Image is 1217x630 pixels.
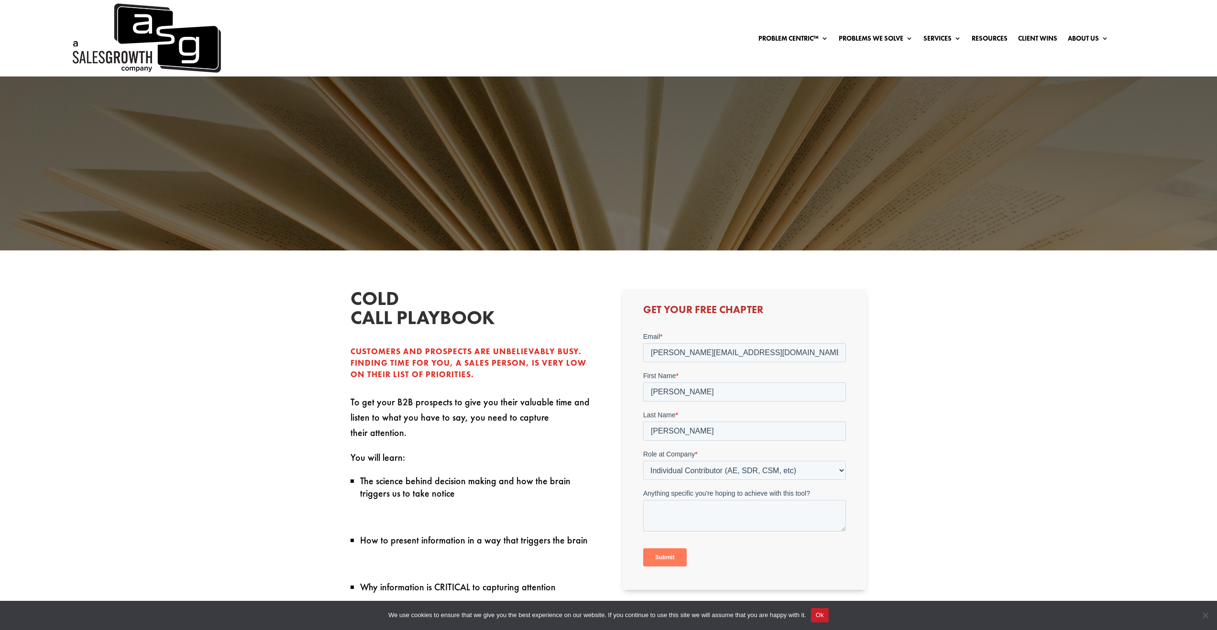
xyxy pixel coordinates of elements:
p: To get your B2B prospects to give you their valuable time and listen to what you have to say, you... [351,394,594,450]
a: Resources [972,35,1008,45]
span: We use cookies to ensure that we give you the best experience on our website. If you continue to ... [388,610,806,620]
iframe: Form 0 [643,332,846,575]
a: Services [923,35,961,45]
h2: Cold Call Playbook [351,289,494,332]
a: Problem Centric™ [758,35,828,45]
a: About Us [1068,35,1108,45]
p: You will learn: [351,450,594,475]
a: Problems We Solve [839,35,913,45]
button: Ok [811,608,829,622]
p: Customers and prospects are unbelievably busy. Finding time for YOU, a sales person, is very low ... [351,346,594,380]
li: The science behind decision making and how the brain triggers us to take notice [360,475,594,500]
span: No [1200,610,1210,620]
h3: Get Your Free Chapter [643,304,846,320]
a: Client Wins [1018,35,1057,45]
li: Why information is CRITICAL to capturing attention [360,581,594,593]
li: How to present information in a way that triggers the brain [360,534,594,546]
